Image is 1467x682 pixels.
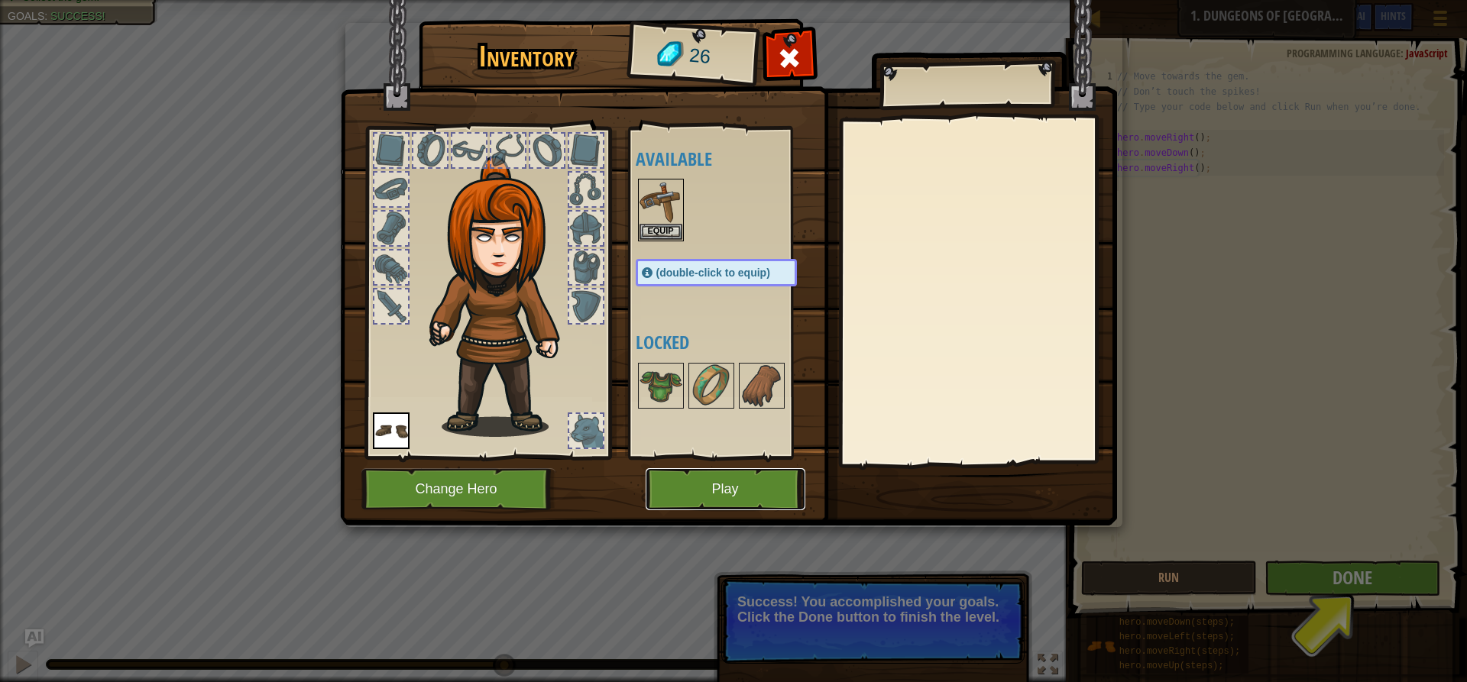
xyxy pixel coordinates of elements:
[740,364,783,407] img: portrait.png
[640,224,682,240] button: Equip
[373,412,410,449] img: portrait.png
[688,42,711,71] span: 26
[640,364,682,407] img: portrait.png
[656,267,770,279] span: (double-click to equip)
[646,468,805,510] button: Play
[429,40,624,73] h1: Inventory
[690,364,733,407] img: portrait.png
[636,149,827,169] h4: Available
[636,332,827,352] h4: Locked
[640,180,682,223] img: portrait.png
[361,468,555,510] button: Change Hero
[423,156,587,437] img: hair_f2.png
